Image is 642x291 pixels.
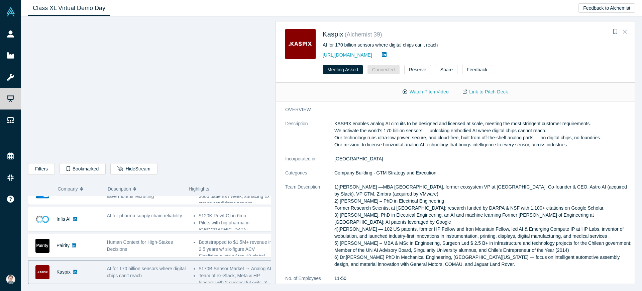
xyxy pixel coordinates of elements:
dt: Description [285,120,334,155]
div: AI for 170 billion sensors where digital chips can't reach [323,42,546,49]
a: Class XL Virtual Demo Day [28,0,110,16]
a: Meeting Asked [323,65,363,74]
button: Bookmark [611,27,620,37]
span: Highlights [189,186,209,192]
span: Human Context for High-Stakes Decisions [107,239,173,252]
button: HideStream [110,163,157,175]
button: Connected [367,65,400,74]
button: Feedback to Alchemist [578,3,635,13]
dt: Team Description [285,184,334,275]
button: Feedback [462,65,492,74]
img: Pairity's Logo [35,239,49,253]
span: Company Building · GTM Strategy and Execution [334,170,436,175]
button: Filters [28,163,55,175]
li: $170B Sensor Market → Analog AI; [199,265,273,272]
button: Company [58,182,101,196]
dd: 11-50 [334,275,632,282]
button: Close [620,26,630,37]
li: Finalizing pilots w/ top 10 global insurer & world's largest staffing firm + ... [199,253,273,274]
a: [URL][DOMAIN_NAME] [323,52,372,58]
dd: [GEOGRAPHIC_DATA] [334,155,632,162]
a: Link to Pitch Deck [456,86,515,98]
img: Alchemist Vault Logo [6,7,15,16]
img: Andres Valdivieso's Account [6,275,15,284]
h3: overview [285,106,622,113]
span: AI for 170 billion sensors where digital chips can't reach [107,266,186,278]
p: 1)[PERSON_NAME] —MBA [GEOGRAPHIC_DATA], former ecosystem VP at [GEOGRAPHIC_DATA]. Co-founder & CE... [334,184,632,268]
button: Reserve [404,65,431,74]
a: Kaspix [323,30,343,38]
button: Bookmarked [60,163,106,175]
a: Kaspix [57,269,71,275]
a: Infis AI [57,216,71,222]
button: Share [436,65,457,74]
span: Company [58,182,78,196]
li: $120K Rev/LOI in 6mo [199,212,273,219]
img: Kaspix's Logo [35,265,49,279]
button: Watch Pitch Video [396,86,456,98]
small: ( Alchemist 39 ) [345,31,382,38]
li: Pilots with big pharma in [GEOGRAPHIC_DATA] ... [199,219,273,233]
img: Infis AI's Logo [35,212,49,226]
img: Kaspix's Logo [285,29,316,59]
span: Never miss clinical trial candidates & save months recruiting [107,187,183,199]
li: Service is live at 9 sites, processing 3000 patients / week, surfacing 2x strong candidates per s... [199,186,273,207]
p: KASPIX enables analog AI circuits to be designed and licensed at scale, meeting the most stringen... [334,120,632,148]
span: Description [108,182,131,196]
button: Description [108,182,182,196]
a: Pairity [57,243,70,248]
dt: Categories [285,169,334,184]
span: AI for pharma supply chain reliability [107,213,182,218]
li: Bootstrapped to $1.5M+ revenue in 2.5 years w/ six-figure ACV [199,239,273,253]
dt: No. of Employees [285,275,334,289]
dt: Incorporated in [285,155,334,169]
iframe: Alchemist Class XL Demo Day: Vault [28,22,271,158]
